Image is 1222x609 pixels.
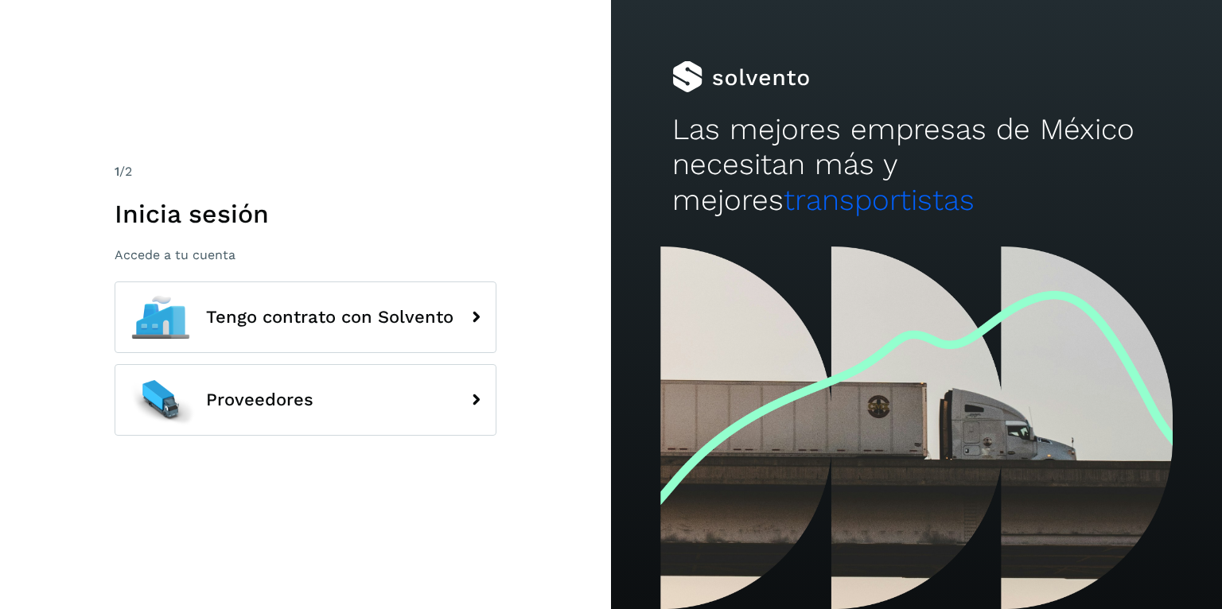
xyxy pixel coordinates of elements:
[115,199,496,229] h1: Inicia sesión
[115,247,496,262] p: Accede a tu cuenta
[115,364,496,436] button: Proveedores
[115,281,496,353] button: Tengo contrato con Solvento
[784,183,975,217] span: transportistas
[672,112,1161,218] h2: Las mejores empresas de México necesitan más y mejores
[115,164,119,179] span: 1
[206,308,453,327] span: Tengo contrato con Solvento
[115,162,496,181] div: /2
[206,390,313,409] span: Proveedores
